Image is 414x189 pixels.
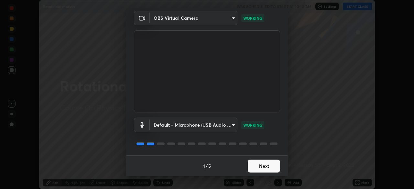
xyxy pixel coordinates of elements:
p: WORKING [243,15,262,21]
h4: 5 [208,163,211,169]
div: OBS Virtual Camera [150,118,237,132]
button: Next [248,160,280,173]
div: OBS Virtual Camera [150,11,237,25]
h4: 1 [203,163,205,169]
p: WORKING [243,122,262,128]
h4: / [206,163,208,169]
